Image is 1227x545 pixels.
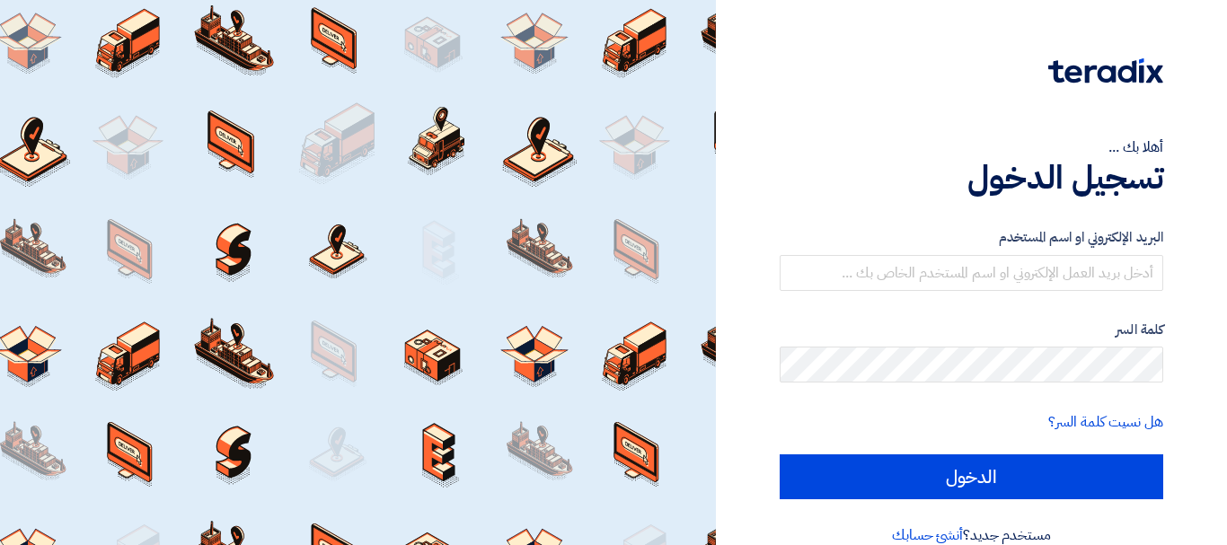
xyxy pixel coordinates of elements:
a: هل نسيت كلمة السر؟ [1048,411,1163,433]
label: البريد الإلكتروني او اسم المستخدم [780,227,1163,248]
h1: تسجيل الدخول [780,158,1163,198]
input: أدخل بريد العمل الإلكتروني او اسم المستخدم الخاص بك ... [780,255,1163,291]
img: Teradix logo [1048,58,1163,84]
div: أهلا بك ... [780,136,1163,158]
input: الدخول [780,454,1163,499]
label: كلمة السر [780,320,1163,340]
